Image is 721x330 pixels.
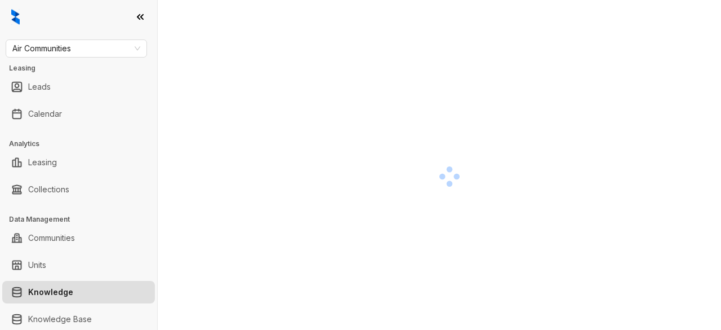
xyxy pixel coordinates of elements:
[2,281,155,303] li: Knowledge
[2,151,155,174] li: Leasing
[28,254,46,276] a: Units
[2,103,155,125] li: Calendar
[12,40,140,57] span: Air Communities
[11,9,20,25] img: logo
[28,103,62,125] a: Calendar
[2,254,155,276] li: Units
[2,178,155,201] li: Collections
[28,281,73,303] a: Knowledge
[9,214,157,225] h3: Data Management
[28,178,69,201] a: Collections
[28,151,57,174] a: Leasing
[28,227,75,249] a: Communities
[9,139,157,149] h3: Analytics
[2,227,155,249] li: Communities
[28,76,51,98] a: Leads
[2,76,155,98] li: Leads
[9,63,157,73] h3: Leasing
